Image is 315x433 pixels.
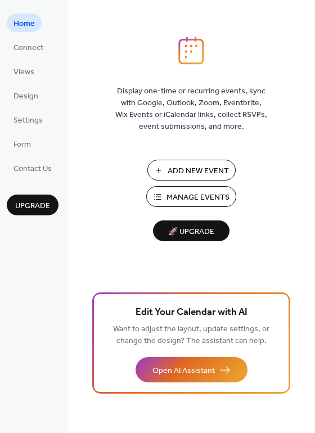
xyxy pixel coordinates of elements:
[147,160,236,181] button: Add New Event
[7,62,41,80] a: Views
[7,195,58,215] button: Upgrade
[13,115,43,127] span: Settings
[15,200,50,212] span: Upgrade
[13,18,35,30] span: Home
[7,134,38,153] a: Form
[178,37,204,65] img: logo_icon.svg
[153,220,229,241] button: 🚀 Upgrade
[136,305,247,321] span: Edit Your Calendar with AI
[7,86,45,105] a: Design
[7,38,50,56] a: Connect
[146,186,236,207] button: Manage Events
[115,85,267,133] span: Display one-time or recurring events, sync with Google, Outlook, Zoom, Eventbrite, Wix Events or ...
[13,163,52,175] span: Contact Us
[160,224,223,240] span: 🚀 Upgrade
[13,139,31,151] span: Form
[136,357,247,382] button: Open AI Assistant
[113,322,269,349] span: Want to adjust the layout, update settings, or change the design? The assistant can help.
[152,365,215,377] span: Open AI Assistant
[168,165,229,177] span: Add New Event
[166,192,229,204] span: Manage Events
[7,110,49,129] a: Settings
[13,42,43,54] span: Connect
[13,91,38,102] span: Design
[7,13,42,32] a: Home
[13,66,34,78] span: Views
[7,159,58,177] a: Contact Us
